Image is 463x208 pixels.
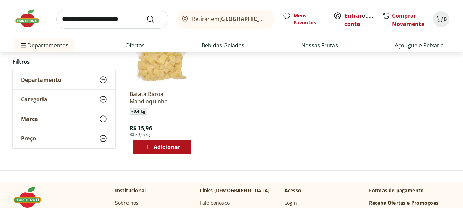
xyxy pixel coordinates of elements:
[21,115,38,122] span: Marca
[200,199,230,206] a: Fale conosco
[176,10,275,29] button: Retirar em[GEOGRAPHIC_DATA]/[GEOGRAPHIC_DATA]
[130,124,152,132] span: R$ 15,96
[13,90,115,109] button: Categoria
[344,12,375,28] span: ou
[13,109,115,129] button: Marca
[202,41,244,49] a: Bebidas Geladas
[56,10,168,29] input: search
[344,12,362,20] a: Entrar
[14,187,48,208] img: Hortifruti
[13,129,115,148] button: Preço
[115,187,146,194] p: Institucional
[369,199,440,206] h3: Receba Ofertas e Promoções!
[283,12,325,26] a: Meus Favoritos
[219,15,335,23] b: [GEOGRAPHIC_DATA]/[GEOGRAPHIC_DATA]
[200,187,270,194] p: Links [DEMOGRAPHIC_DATA]
[115,199,138,206] a: Sobre nós
[21,96,47,103] span: Categoria
[130,108,147,115] span: ~ 0,4 kg
[192,16,268,22] span: Retirar em
[19,37,69,53] span: Departamentos
[125,41,145,49] a: Ofertas
[284,199,297,206] a: Login
[444,16,447,22] span: 0
[294,12,325,26] span: Meus Favoritos
[21,76,61,83] span: Departamento
[369,187,449,194] p: Formas de pagamento
[433,11,449,27] button: Carrinho
[154,144,180,150] span: Adicionar
[284,187,301,194] p: Acesso
[12,55,116,69] h2: Filtros
[395,41,444,49] a: Açougue e Peixaria
[21,135,36,142] span: Preço
[301,41,338,49] a: Nossas Frutas
[13,70,115,89] button: Departamento
[130,90,195,105] a: Batata Baroa Mandioquinha Processada Porção 400g
[133,140,191,154] button: Adicionar
[14,8,48,29] img: Hortifruti
[130,132,150,137] span: R$ 39,9/Kg
[344,12,382,28] a: Criar conta
[19,37,27,53] button: Menu
[392,12,424,28] a: Comprar Novamente
[146,15,163,23] button: Submit Search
